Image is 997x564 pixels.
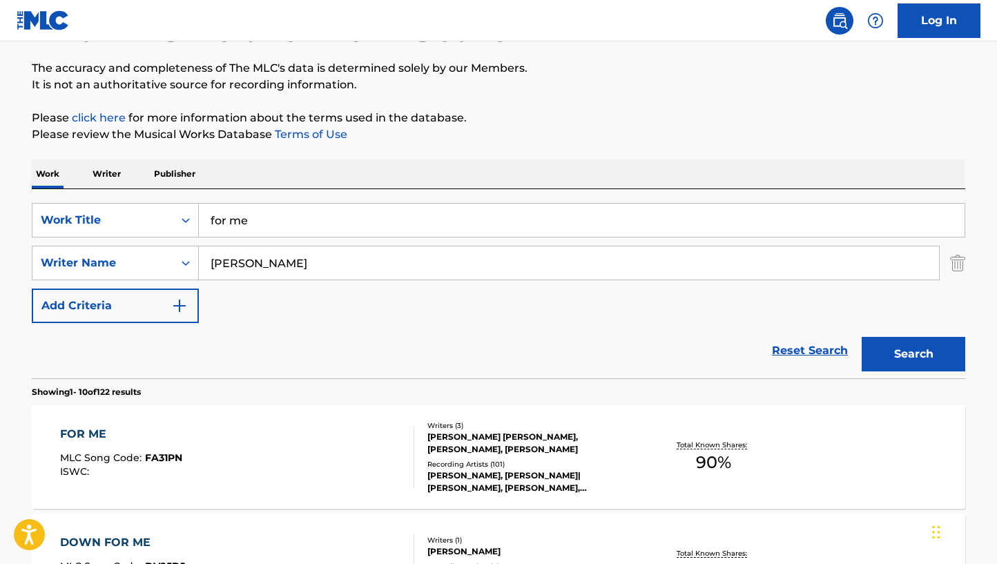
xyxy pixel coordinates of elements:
[32,203,965,378] form: Search Form
[41,255,165,271] div: Writer Name
[427,545,636,558] div: [PERSON_NAME]
[427,431,636,456] div: [PERSON_NAME] [PERSON_NAME], [PERSON_NAME], [PERSON_NAME]
[171,298,188,314] img: 9d2ae6d4665cec9f34b9.svg
[427,469,636,494] div: [PERSON_NAME], [PERSON_NAME]|[PERSON_NAME], [PERSON_NAME], [PERSON_NAME]|[PERSON_NAME], [PERSON_N...
[60,534,186,551] div: DOWN FOR ME
[928,498,997,564] iframe: Chat Widget
[862,337,965,371] button: Search
[932,512,940,553] div: Drag
[867,12,884,29] img: help
[950,246,965,280] img: Delete Criterion
[145,451,182,464] span: FA31PN
[32,60,965,77] p: The accuracy and completeness of The MLC's data is determined solely by our Members.
[32,159,64,188] p: Work
[32,77,965,93] p: It is not an authoritative source for recording information.
[677,548,751,558] p: Total Known Shares:
[32,126,965,143] p: Please review the Musical Works Database
[272,128,347,141] a: Terms of Use
[32,386,141,398] p: Showing 1 - 10 of 122 results
[150,159,200,188] p: Publisher
[427,420,636,431] div: Writers ( 3 )
[826,7,853,35] a: Public Search
[898,3,980,38] a: Log In
[41,212,165,228] div: Work Title
[60,451,145,464] span: MLC Song Code :
[32,110,965,126] p: Please for more information about the terms used in the database.
[427,459,636,469] div: Recording Artists ( 101 )
[17,10,70,30] img: MLC Logo
[60,426,182,443] div: FOR ME
[677,440,751,450] p: Total Known Shares:
[765,336,855,366] a: Reset Search
[72,111,126,124] a: click here
[60,465,93,478] span: ISWC :
[32,289,199,323] button: Add Criteria
[88,159,125,188] p: Writer
[831,12,848,29] img: search
[427,535,636,545] div: Writers ( 1 )
[862,7,889,35] div: Help
[696,450,731,475] span: 90 %
[32,405,965,509] a: FOR MEMLC Song Code:FA31PNISWC:Writers (3)[PERSON_NAME] [PERSON_NAME], [PERSON_NAME], [PERSON_NAM...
